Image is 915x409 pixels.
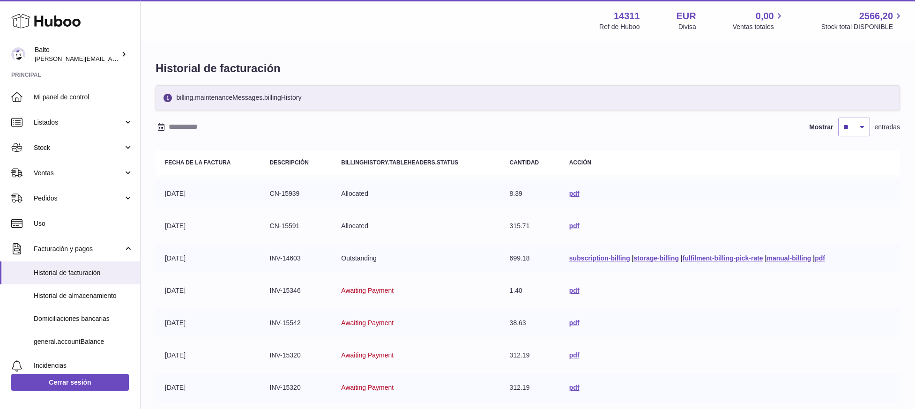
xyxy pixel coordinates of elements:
span: Uso [34,219,133,228]
span: Ventas [34,169,123,178]
td: INV-15542 [260,309,332,337]
a: 0,00 Ventas totales [733,10,785,31]
a: pdf [815,254,825,262]
span: 2566,20 [859,10,893,22]
span: Incidencias [34,361,133,370]
span: Outstanding [341,254,377,262]
span: Historial de facturación [34,268,133,277]
span: | [681,254,683,262]
a: pdf [569,351,580,359]
td: 315.71 [500,212,560,240]
td: [DATE] [156,277,260,305]
a: pdf [569,319,580,327]
span: Awaiting Payment [341,287,394,294]
td: 8.39 [500,180,560,208]
td: CN-15591 [260,212,332,240]
span: entradas [875,123,900,132]
span: Facturación y pagos [34,245,123,253]
span: | [632,254,634,262]
a: pdf [569,287,580,294]
div: billing.maintenanceMessages.billingHistory [156,85,900,110]
strong: EUR [677,10,696,22]
span: Domiciliaciones bancarias [34,314,133,323]
strong: Acción [569,159,591,166]
span: Pedidos [34,194,123,203]
span: Allocated [341,190,368,197]
strong: Cantidad [510,159,539,166]
span: Stock [34,143,123,152]
strong: Fecha de la factura [165,159,231,166]
span: Awaiting Payment [341,319,394,327]
a: manual-billing [766,254,811,262]
img: dani@balto.fr [11,47,25,61]
a: fulfilment-billing-pick-rate [683,254,763,262]
td: 312.19 [500,342,560,369]
td: INV-15320 [260,342,332,369]
span: Mi panel de control [34,93,133,102]
div: Balto [35,45,119,63]
strong: billingHistory.tableHeaders.status [341,159,458,166]
td: [DATE] [156,212,260,240]
a: Cerrar sesión [11,374,129,391]
strong: Descripción [270,159,309,166]
a: pdf [569,384,580,391]
td: [DATE] [156,245,260,272]
a: pdf [569,190,580,197]
a: 2566,20 Stock total DISPONIBLE [821,10,904,31]
span: Allocated [341,222,368,230]
div: Ref de Huboo [599,22,640,31]
label: Mostrar [809,123,833,132]
span: Listados [34,118,123,127]
span: general.accountBalance [34,337,133,346]
a: pdf [569,222,580,230]
td: 699.18 [500,245,560,272]
td: [DATE] [156,374,260,402]
span: Historial de almacenamiento [34,291,133,300]
span: 0,00 [756,10,774,22]
h1: Historial de facturación [156,61,900,76]
td: 312.19 [500,374,560,402]
span: | [813,254,815,262]
td: [DATE] [156,309,260,337]
span: Stock total DISPONIBLE [821,22,904,31]
span: Awaiting Payment [341,384,394,391]
td: [DATE] [156,342,260,369]
span: Awaiting Payment [341,351,394,359]
td: INV-15346 [260,277,332,305]
td: INV-15320 [260,374,332,402]
td: [DATE] [156,180,260,208]
span: | [765,254,767,262]
strong: 14311 [614,10,640,22]
td: 1.40 [500,277,560,305]
td: INV-14603 [260,245,332,272]
div: Divisa [678,22,696,31]
span: [PERSON_NAME][EMAIL_ADDRESS][DOMAIN_NAME] [35,55,188,62]
span: Ventas totales [733,22,785,31]
a: subscription-billing [569,254,630,262]
td: CN-15939 [260,180,332,208]
td: 38.63 [500,309,560,337]
a: storage-billing [634,254,679,262]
